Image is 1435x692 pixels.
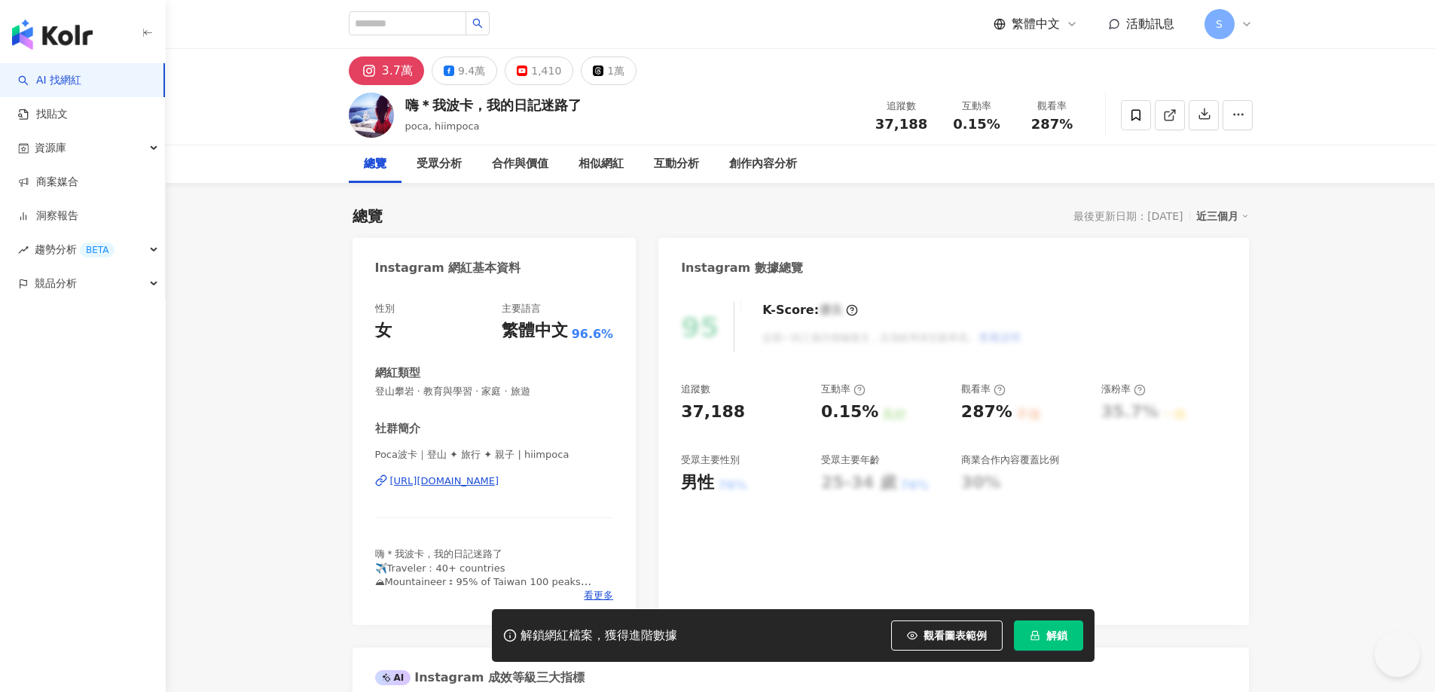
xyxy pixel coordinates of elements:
span: Poca波卡｜登山 ✦ 旅行 ✦ 親子 | hiimpoca [375,448,614,462]
div: 總覽 [353,206,383,227]
span: lock [1030,630,1040,641]
div: 追蹤數 [681,383,710,396]
div: 社群簡介 [375,421,420,437]
span: S [1216,16,1223,32]
img: KOL Avatar [349,93,394,138]
div: [URL][DOMAIN_NAME] [390,474,499,488]
span: 看更多 [584,589,613,602]
div: 1,410 [531,60,561,81]
span: 資源庫 [35,131,66,165]
div: 相似網紅 [579,155,624,173]
div: 受眾主要年齡 [821,453,880,467]
a: searchAI 找網紅 [18,73,81,88]
div: 受眾分析 [417,155,462,173]
div: 互動率 [948,99,1006,114]
div: 總覽 [364,155,386,173]
div: 主要語言 [502,302,541,316]
div: 互動率 [821,383,866,396]
div: 繁體中文 [502,319,568,343]
button: 解鎖 [1014,620,1083,651]
div: Instagram 數據總覽 [681,260,803,276]
div: 女 [375,319,392,343]
div: 近三個月 [1196,206,1249,226]
div: 0.15% [821,401,878,424]
div: 網紅類型 [375,365,420,381]
div: 漲粉率 [1101,383,1146,396]
span: 登山攀岩 · 教育與學習 · 家庭 · 旅遊 [375,385,614,398]
div: 性別 [375,302,395,316]
div: BETA [80,242,114,258]
button: 1萬 [581,56,637,85]
div: K-Score : [762,302,858,319]
div: 互動分析 [654,155,699,173]
div: 創作內容分析 [729,155,797,173]
span: poca, hiimpoca [405,120,480,132]
span: 活動訊息 [1126,17,1174,31]
div: 嗨＊我波卡，我的日記迷路了 [405,96,582,114]
div: 受眾主要性別 [681,453,740,467]
div: 合作與價值 [492,155,548,173]
div: 1萬 [607,60,624,81]
span: 嗨＊我波卡，我的日記迷路了 ✈️Traveler：40+ countries ⛰Mountaineer：95% of Taiwan 100 peaks challenge 聯絡：[EMAIL_A... [375,548,591,628]
a: 商案媒合 [18,175,78,190]
span: 37,188 [875,116,927,132]
span: rise [18,245,29,255]
div: 9.4萬 [458,60,485,81]
span: 趨勢分析 [35,233,114,267]
div: 最後更新日期：[DATE] [1073,210,1183,222]
button: 觀看圖表範例 [891,620,1003,651]
span: 解鎖 [1046,630,1067,642]
a: [URL][DOMAIN_NAME] [375,474,614,488]
div: 3.7萬 [382,60,413,81]
span: 287% [1031,117,1073,132]
span: 0.15% [953,117,1000,132]
button: 3.7萬 [349,56,424,85]
span: search [472,18,483,29]
button: 9.4萬 [432,56,497,85]
div: 觀看率 [1024,99,1081,114]
span: 96.6% [572,326,614,343]
div: AI [375,670,411,685]
span: 繁體中文 [1012,16,1060,32]
button: 1,410 [505,56,573,85]
div: 解鎖網紅檔案，獲得進階數據 [521,628,677,644]
div: 追蹤數 [873,99,930,114]
img: logo [12,20,93,50]
a: 找貼文 [18,107,68,122]
a: 洞察報告 [18,209,78,224]
div: 男性 [681,471,714,495]
div: 37,188 [681,401,745,424]
span: 觀看圖表範例 [924,630,987,642]
div: Instagram 網紅基本資料 [375,260,521,276]
div: Instagram 成效等級三大指標 [375,669,585,686]
span: 競品分析 [35,267,77,300]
